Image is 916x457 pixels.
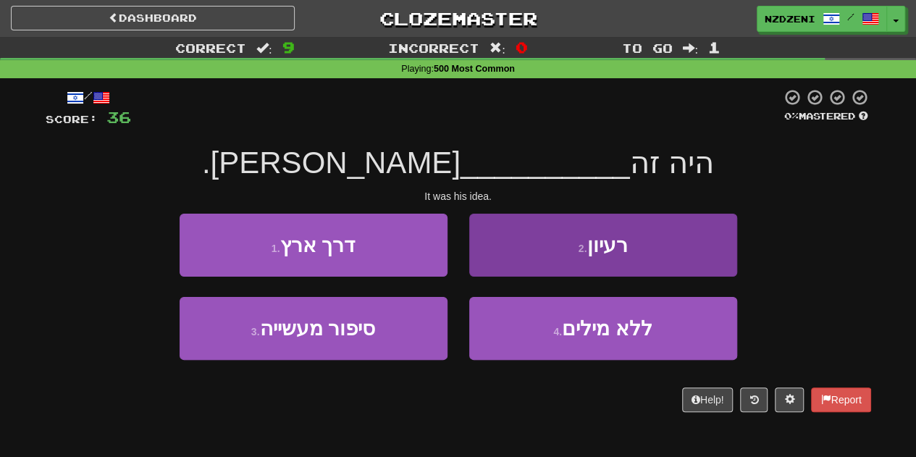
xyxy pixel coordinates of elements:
button: Round history (alt+y) [740,387,768,412]
a: nzdzeni / [757,6,887,32]
span: Incorrect [388,41,479,55]
small: 2 . [579,243,587,254]
button: 4.ללא מילים [469,297,737,360]
div: Mastered [781,110,871,123]
span: היה זה [630,146,715,180]
strong: 500 Most Common [434,64,515,74]
span: 1 [708,38,720,56]
button: 2.רעיון [469,214,737,277]
button: 3.סיפור מעשייה [180,297,448,360]
span: : [489,42,505,54]
span: סיפור מעשייה [259,317,375,340]
span: 9 [282,38,295,56]
span: 36 [106,108,131,126]
small: 1 . [272,243,280,254]
small: 4 . [553,326,562,337]
div: It was his idea. [46,189,871,204]
button: Help! [682,387,734,412]
span: רעיון [587,234,627,256]
button: 1.דרך ארץ [180,214,448,277]
span: : [256,42,272,54]
button: Report [811,387,870,412]
small: 3 . [251,326,260,337]
span: Score: [46,113,98,125]
a: Clozemaster [316,6,600,31]
div: / [46,88,131,106]
span: 0 % [784,110,799,122]
a: Dashboard [11,6,295,30]
span: / [847,12,854,22]
span: __________ [461,146,630,180]
span: To go [621,41,672,55]
span: : [682,42,698,54]
span: ללא מילים [562,317,652,340]
span: Correct [175,41,246,55]
span: [PERSON_NAME]. [202,146,461,180]
span: 0 [516,38,528,56]
span: nzdzeni [765,12,815,25]
span: דרך ארץ [280,234,355,256]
